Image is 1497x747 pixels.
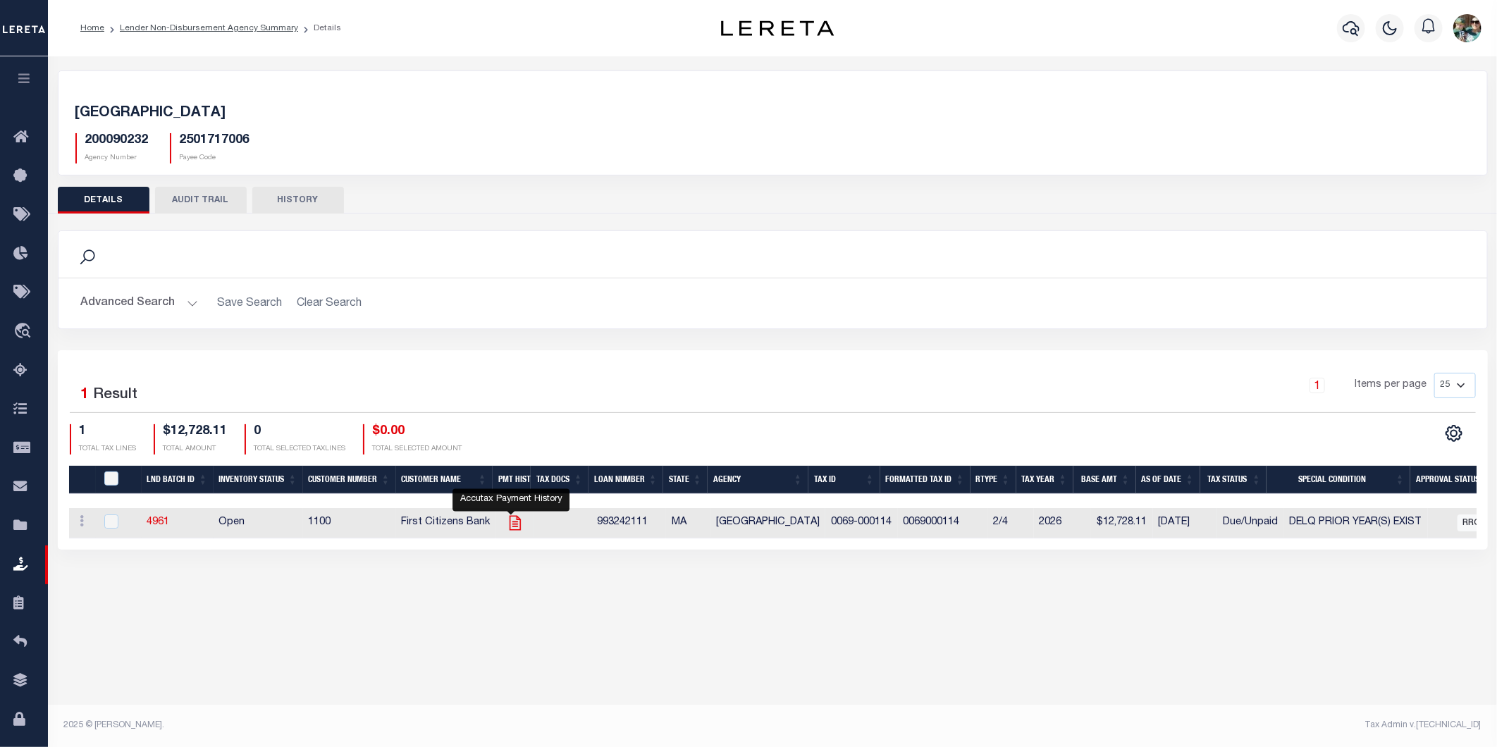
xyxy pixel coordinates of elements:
h4: 0 [254,424,346,440]
th: Tax Year: activate to sort column ascending [1016,466,1073,495]
h5: 200090232 [85,133,149,149]
th: Base Amt: activate to sort column ascending [1073,466,1136,495]
th: Special Condition: activate to sort column ascending [1267,466,1410,495]
button: Advanced Search [81,290,198,317]
td: [GEOGRAPHIC_DATA] [710,508,825,538]
td: 0069-000114 [825,508,898,538]
td: Open [214,508,303,538]
th: Tax Id: activate to sort column ascending [808,466,880,495]
th: QID [96,466,142,495]
p: TOTAL AMOUNT [164,444,228,455]
span: Due/Unpaid [1223,517,1278,527]
td: [DATE] [1153,508,1217,538]
td: $12,728.11 [1091,508,1153,538]
td: 2026 [1034,508,1091,538]
a: 4961 [147,517,170,527]
div: Tax Admin v.[TECHNICAL_ID] [783,719,1481,731]
h4: $12,728.11 [164,424,228,440]
div: Accutax Payment History [452,489,569,512]
span: Items per page [1355,378,1427,393]
p: TOTAL TAX LINES [80,444,137,455]
th: Loan Number: activate to sort column ascending [589,466,663,495]
td: 2/4 [988,508,1034,538]
th: Formatted Tax Id: activate to sort column ascending [880,466,971,495]
th: Agency: activate to sort column ascending [708,466,808,495]
th: LND Batch ID: activate to sort column ascending [142,466,214,495]
th: Tax Docs: activate to sort column ascending [531,466,589,495]
a: Home [80,24,104,32]
h4: $0.00 [373,424,462,440]
th: As Of Date: activate to sort column ascending [1136,466,1200,495]
h4: 1 [80,424,137,440]
p: TOTAL SELECTED TAXLINES [254,444,346,455]
div: 2025 © [PERSON_NAME]. [54,719,773,731]
th: Customer Name: activate to sort column ascending [396,466,493,495]
button: AUDIT TRAIL [155,187,247,214]
th: Pmt Hist [493,466,531,495]
td: 1100 [303,508,396,538]
p: Agency Number [85,153,149,163]
th: Inventory Status: activate to sort column ascending [214,466,303,495]
th: Customer Number: activate to sort column ascending [303,466,396,495]
img: logo-dark.svg [721,20,834,36]
th: &nbsp;&nbsp;&nbsp;&nbsp;&nbsp;&nbsp;&nbsp;&nbsp;&nbsp;&nbsp; [69,466,96,495]
p: TOTAL SELECTED AMOUNT [373,444,462,455]
th: State: activate to sort column ascending [663,466,708,495]
th: Tax Status: activate to sort column ascending [1200,466,1267,495]
p: Payee Code [180,153,250,163]
h5: 2501717006 [180,133,250,149]
i: travel_explore [13,323,36,341]
td: 0069000114 [898,508,988,538]
a: Lender Non-Disbursement Agency Summary [120,24,298,32]
td: MA [666,508,710,538]
li: Details [298,22,341,35]
span: DELQ PRIOR YEAR(S) EXIST [1290,517,1422,527]
th: RType: activate to sort column ascending [971,466,1016,495]
span: [GEOGRAPHIC_DATA] [75,106,226,121]
td: 993242111 [591,508,666,538]
button: HISTORY [252,187,344,214]
td: First Citizens Bank [396,508,496,538]
span: 1 [81,388,90,402]
span: RRQ [1458,514,1486,531]
a: 1 [1310,378,1325,393]
button: DETAILS [58,187,149,214]
label: Result [94,384,138,407]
